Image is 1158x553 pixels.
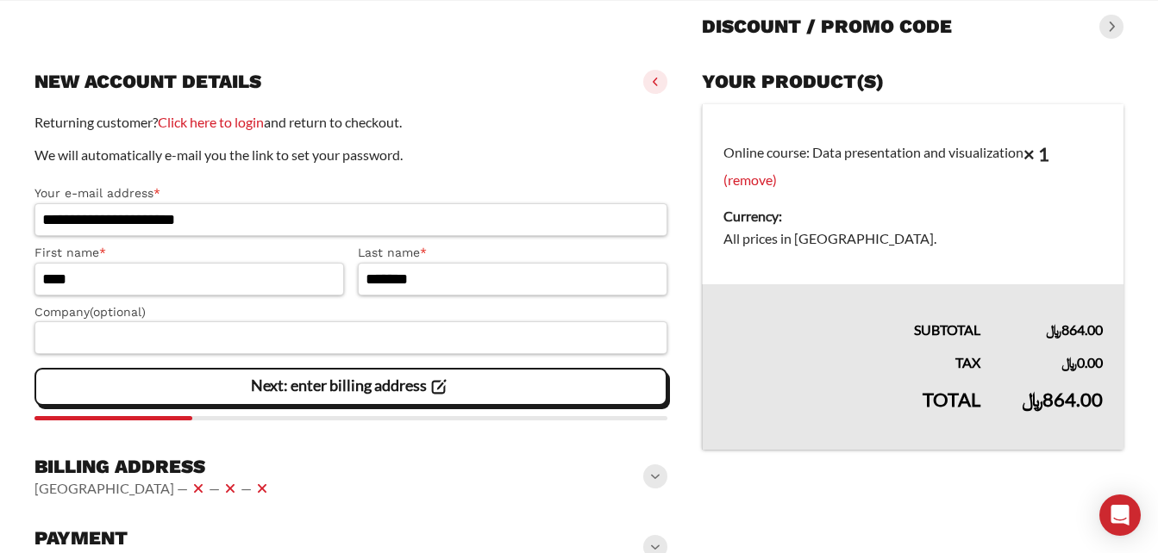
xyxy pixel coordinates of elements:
[34,144,667,166] p: We will automatically e-mail you the link to set your password.
[702,104,1124,285] td: Online course: Data presentation and visualization
[34,243,344,263] label: First name
[723,227,1103,250] dd: All prices in [GEOGRAPHIC_DATA].
[1023,142,1049,165] strong: × 1
[34,302,667,322] label: Company
[34,111,667,134] p: Returning customer? and return to checkout.
[34,455,272,479] h3: Billing address
[1046,321,1061,338] span: ﷼
[1099,494,1141,536] div: Open Intercom Messenger
[358,243,667,263] label: Last name
[702,15,952,39] h3: Discount / promo code
[1061,354,1077,370] span: ﷼
[702,284,1001,341] th: Subtotal
[1022,388,1103,411] bdi: 864.00
[34,70,261,94] h3: New account details
[158,114,264,130] a: Click here to login
[34,526,148,550] h3: Payment
[723,171,777,188] a: (remove)
[723,205,1103,227] dt: Currency:
[702,341,1001,374] th: Tax
[1061,354,1103,370] bdi: 0.00
[34,478,272,499] vaadin-horizontal-layout: [GEOGRAPHIC_DATA] — — —
[1022,388,1042,411] span: ﷼
[1046,321,1103,338] bdi: 864.00
[34,368,667,406] vaadin-button: Next: enter billing address
[34,183,667,203] label: Your e-mail address
[702,374,1001,450] th: Total
[90,305,146,319] span: (optional)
